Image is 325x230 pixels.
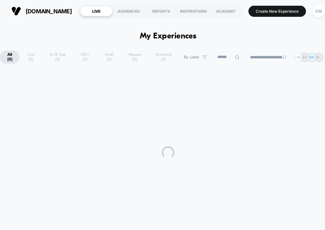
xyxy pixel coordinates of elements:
[145,6,177,16] div: REPORTS
[184,55,199,60] span: By Label
[80,6,112,16] div: LIVE
[302,55,307,60] p: EY
[210,6,242,16] div: ACADEMY
[10,6,74,16] button: [DOMAIN_NAME]
[309,55,314,60] p: IW
[11,6,21,16] img: Visually logo
[313,5,325,17] div: GM
[112,6,145,16] div: AUDIENCES
[248,6,306,17] button: Create New Experience
[26,8,72,15] span: [DOMAIN_NAME]
[177,6,210,16] div: INSPIRATIONS
[293,53,302,62] div: + 10
[316,55,321,60] p: R-
[283,55,287,59] img: end
[140,32,197,41] h1: My Experiences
